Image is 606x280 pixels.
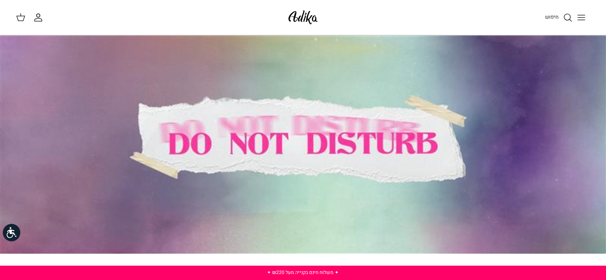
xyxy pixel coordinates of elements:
[545,13,559,21] span: חיפוש
[573,9,590,26] button: Toggle menu
[545,13,573,22] a: חיפוש
[33,13,46,22] a: החשבון שלי
[267,269,339,276] a: ✦ משלוח חינם בקנייה מעל ₪220 ✦
[286,8,320,27] img: Adika IL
